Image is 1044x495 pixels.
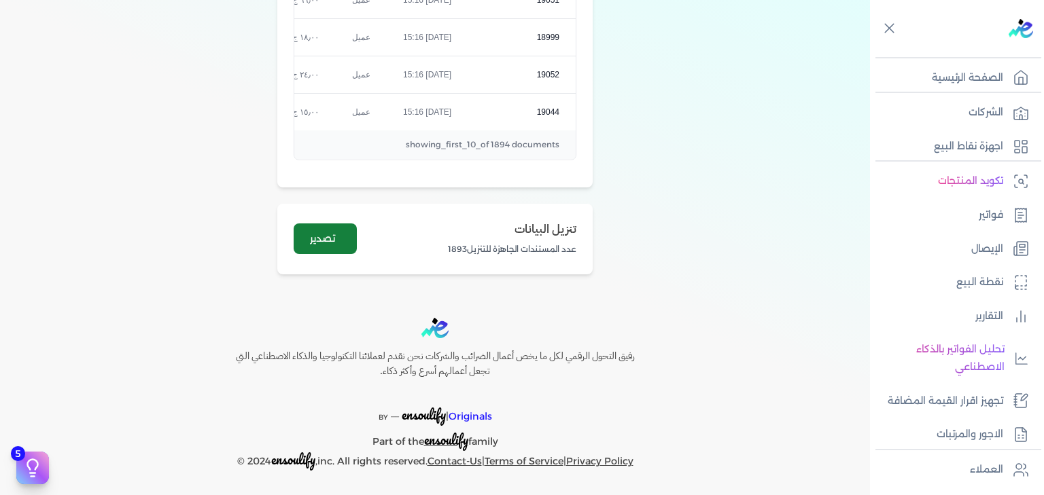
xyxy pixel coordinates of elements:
p: نقطة البيع [956,274,1003,291]
td: 18999 [468,19,576,56]
button: 5 [16,452,49,484]
a: الاجور والمرتبات [870,420,1036,449]
a: فواتير [870,201,1036,230]
a: التقارير [870,302,1036,331]
a: ensoulify [424,435,468,447]
span: 5 [11,446,25,461]
p: تجهيز اقرار القيمة المضافة [888,392,1003,410]
span: BY [379,413,388,422]
p: تكويد المنتجات [938,172,1003,190]
a: Terms of Service [485,455,563,467]
p: © 2024 ,inc. All rights reserved. | | [207,451,663,471]
a: Contact-Us [428,455,482,467]
a: نقطة البيع [870,268,1036,297]
span: Originals [449,410,492,422]
p: الاجور والمرتبات [937,426,1003,443]
span: ensoulify [402,404,446,425]
td: عميل [335,19,387,56]
span: ensoulify [271,449,315,470]
a: تكويد المنتجات [870,167,1036,196]
div: showing_first_10_of 1894 documents [294,130,576,159]
p: Part of the family [207,426,663,451]
span: 1893 [448,244,467,254]
p: الإيصال [971,240,1003,258]
span: ensoulify [424,429,468,450]
sup: __ [391,409,399,418]
td: ‏١٨٫٠٠ ج.م.‏ [262,19,335,56]
h6: رفيق التحول الرقمي لكل ما يخص أعمال الضرائب والشركات نحن نقدم لعملائنا التكنولوجيا والذكاء الاصطن... [207,349,663,378]
p: تحليل الفواتير بالذكاء الاصطناعي [877,341,1005,375]
a: الإيصال [870,235,1036,263]
a: تحليل الفواتير بالذكاء الاصطناعي [870,335,1036,381]
a: تجهيز اقرار القيمة المضافة [870,387,1036,416]
td: ‏١٥٫٠٠ ج.م.‏ [262,94,335,131]
img: logo [421,318,449,339]
p: العملاء [970,461,1003,479]
td: 19044 [468,94,576,131]
td: ‏٢٤٫٠٠ ج.م.‏ [262,56,335,94]
a: Privacy Policy [566,455,633,467]
td: [DATE] 15:16 [387,94,468,131]
td: عميل [335,94,387,131]
p: عدد المستندات الجاهزة للتنزيل [448,240,576,258]
td: [DATE] 15:16 [387,19,468,56]
p: فواتير [979,206,1003,224]
td: عميل [335,56,387,94]
button: تصدير [294,223,357,254]
td: [DATE] 15:16 [387,56,468,94]
p: التقارير [975,308,1003,325]
h2: تنزيل البيانات [448,220,576,238]
td: 19052 [468,56,576,94]
a: العملاء [870,456,1036,484]
p: | [207,390,663,426]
